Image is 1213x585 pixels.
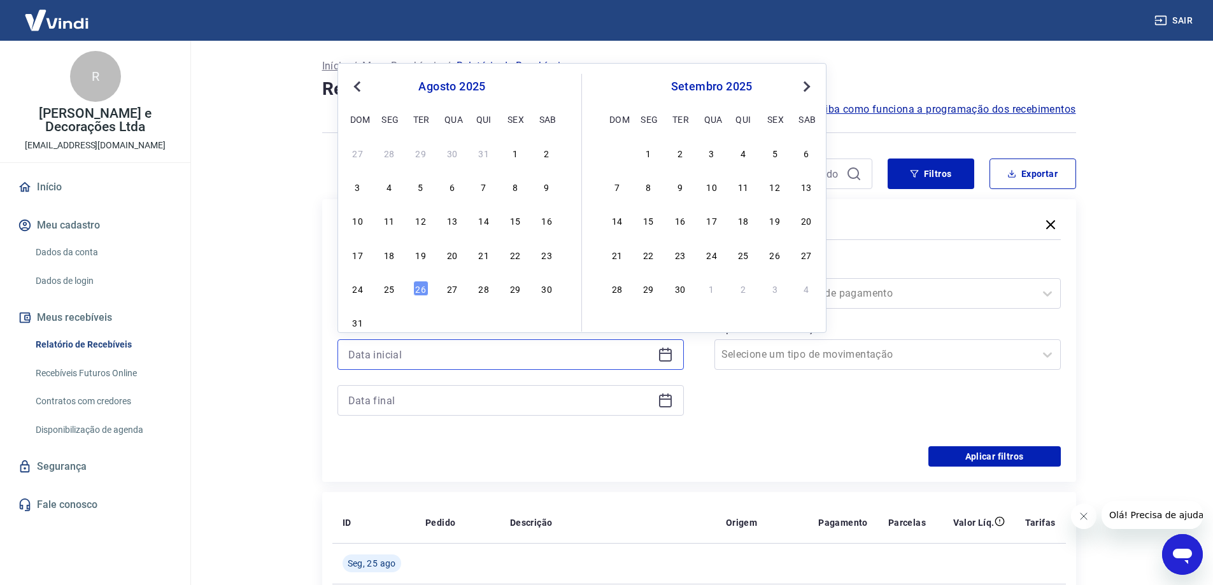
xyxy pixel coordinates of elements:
[348,345,653,364] input: Data inicial
[343,516,351,529] p: ID
[990,159,1076,189] button: Exportar
[672,213,688,228] div: Choose terça-feira, 16 de setembro de 2025
[726,516,757,529] p: Origem
[476,281,492,296] div: Choose quinta-feira, 28 de agosto de 2025
[476,314,492,330] div: Choose quinta-feira, 4 de setembro de 2025
[381,281,397,296] div: Choose segunda-feira, 25 de agosto de 2025
[735,179,751,194] div: Choose quinta-feira, 11 de setembro de 2025
[350,247,365,262] div: Choose domingo, 17 de agosto de 2025
[350,145,365,160] div: Choose domingo, 27 de julho de 2025
[704,179,720,194] div: Choose quarta-feira, 10 de setembro de 2025
[507,213,523,228] div: Choose sexta-feira, 15 de agosto de 2025
[446,59,451,74] p: /
[704,145,720,160] div: Choose quarta-feira, 3 de setembro de 2025
[31,417,175,443] a: Disponibilização de agenda
[818,516,868,529] p: Pagamento
[704,111,720,127] div: qua
[798,145,814,160] div: Choose sábado, 6 de setembro de 2025
[1152,9,1198,32] button: Sair
[798,247,814,262] div: Choose sábado, 27 de setembro de 2025
[350,179,365,194] div: Choose domingo, 3 de agosto de 2025
[444,179,460,194] div: Choose quarta-feira, 6 de agosto de 2025
[888,159,974,189] button: Filtros
[1102,501,1203,529] iframe: Mensagem da empresa
[609,111,625,127] div: dom
[413,179,429,194] div: Choose terça-feira, 5 de agosto de 2025
[813,102,1076,117] a: Saiba como funciona a programação dos recebimentos
[539,111,555,127] div: sab
[350,314,365,330] div: Choose domingo, 31 de agosto de 2025
[444,145,460,160] div: Choose quarta-feira, 30 de julho de 2025
[31,268,175,294] a: Dados de login
[444,281,460,296] div: Choose quarta-feira, 27 de agosto de 2025
[8,9,107,19] span: Olá! Precisa de ajuda?
[70,51,121,102] div: R
[953,516,995,529] p: Valor Líq.
[413,314,429,330] div: Choose terça-feira, 2 de setembro de 2025
[507,281,523,296] div: Choose sexta-feira, 29 de agosto de 2025
[413,145,429,160] div: Choose terça-feira, 29 de julho de 2025
[507,314,523,330] div: Choose sexta-feira, 5 de setembro de 2025
[353,59,357,74] p: /
[704,213,720,228] div: Choose quarta-feira, 17 de setembro de 2025
[457,59,566,74] p: Relatório de Recebíveis
[539,314,555,330] div: Choose sábado, 6 de setembro de 2025
[539,281,555,296] div: Choose sábado, 30 de agosto de 2025
[381,145,397,160] div: Choose segunda-feira, 28 de julho de 2025
[539,145,555,160] div: Choose sábado, 2 de agosto de 2025
[735,145,751,160] div: Choose quinta-feira, 4 de setembro de 2025
[15,304,175,332] button: Meus recebíveis
[641,179,656,194] div: Choose segunda-feira, 8 de setembro de 2025
[641,111,656,127] div: seg
[31,239,175,265] a: Dados da conta
[413,281,429,296] div: Choose terça-feira, 26 de agosto de 2025
[10,107,180,134] p: [PERSON_NAME] e Decorações Ltda
[767,179,783,194] div: Choose sexta-feira, 12 de setembro de 2025
[672,281,688,296] div: Choose terça-feira, 30 de setembro de 2025
[609,179,625,194] div: Choose domingo, 7 de setembro de 2025
[1162,534,1203,575] iframe: Botão para abrir a janela de mensagens
[735,247,751,262] div: Choose quinta-feira, 25 de setembro de 2025
[507,145,523,160] div: Choose sexta-feira, 1 de agosto de 2025
[735,111,751,127] div: qui
[641,247,656,262] div: Choose segunda-feira, 22 de setembro de 2025
[348,143,556,332] div: month 2025-08
[31,388,175,414] a: Contratos com credores
[350,111,365,127] div: dom
[476,145,492,160] div: Choose quinta-feira, 31 de julho de 2025
[767,281,783,296] div: Choose sexta-feira, 3 de outubro de 2025
[607,79,816,94] div: setembro 2025
[767,213,783,228] div: Choose sexta-feira, 19 de setembro de 2025
[348,391,653,410] input: Data final
[799,79,814,94] button: Next Month
[798,111,814,127] div: sab
[476,111,492,127] div: qui
[15,211,175,239] button: Meu cadastro
[507,179,523,194] div: Choose sexta-feira, 8 de agosto de 2025
[672,145,688,160] div: Choose terça-feira, 2 de setembro de 2025
[444,213,460,228] div: Choose quarta-feira, 13 de agosto de 2025
[672,179,688,194] div: Choose terça-feira, 9 de setembro de 2025
[350,213,365,228] div: Choose domingo, 10 de agosto de 2025
[15,173,175,201] a: Início
[507,247,523,262] div: Choose sexta-feira, 22 de agosto de 2025
[928,446,1061,467] button: Aplicar filtros
[476,213,492,228] div: Choose quinta-feira, 14 de agosto de 2025
[798,281,814,296] div: Choose sábado, 4 de outubro de 2025
[322,59,348,74] p: Início
[362,59,441,74] p: Meus Recebíveis
[381,111,397,127] div: seg
[31,332,175,358] a: Relatório de Recebíveis
[350,281,365,296] div: Choose domingo, 24 de agosto de 2025
[413,247,429,262] div: Choose terça-feira, 19 de agosto de 2025
[381,213,397,228] div: Choose segunda-feira, 11 de agosto de 2025
[607,143,816,297] div: month 2025-09
[444,314,460,330] div: Choose quarta-feira, 3 de setembro de 2025
[1025,516,1056,529] p: Tarifas
[348,79,556,94] div: agosto 2025
[767,247,783,262] div: Choose sexta-feira, 26 de setembro de 2025
[15,1,98,39] img: Vindi
[717,260,1058,276] label: Forma de Pagamento
[476,179,492,194] div: Choose quinta-feira, 7 de agosto de 2025
[735,281,751,296] div: Choose quinta-feira, 2 de outubro de 2025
